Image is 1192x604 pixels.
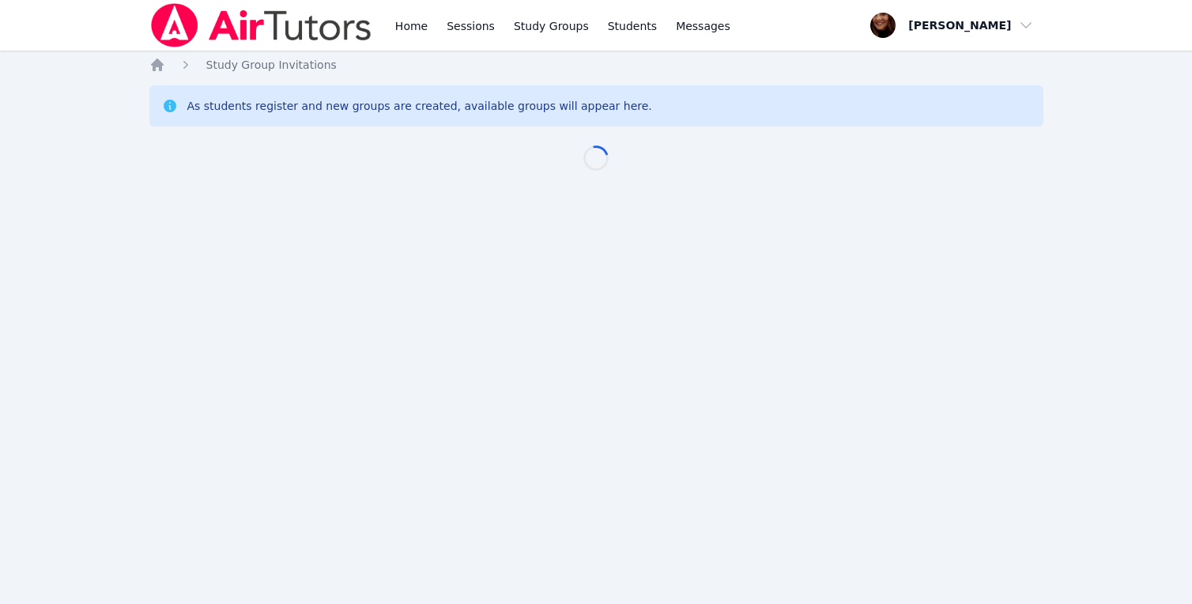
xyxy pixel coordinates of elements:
img: Air Tutors [149,3,373,47]
div: As students register and new groups are created, available groups will appear here. [187,98,652,114]
span: Study Group Invitations [206,59,337,71]
a: Study Group Invitations [206,57,337,73]
nav: Breadcrumb [149,57,1043,73]
span: Messages [676,18,730,34]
